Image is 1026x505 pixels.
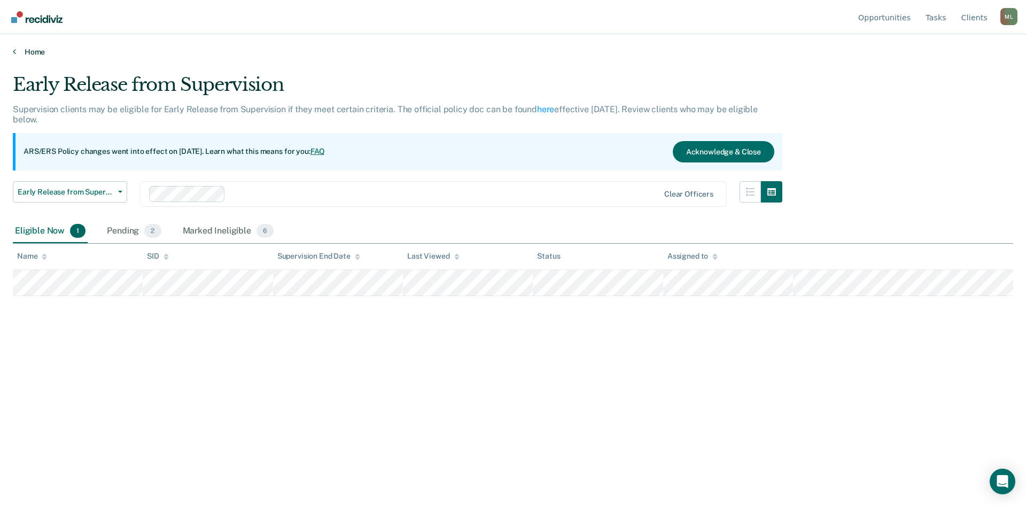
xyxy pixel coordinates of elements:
div: Eligible Now1 [13,220,88,243]
img: Recidiviz [11,11,63,23]
div: Name [17,252,47,261]
div: SID [147,252,169,261]
div: Marked Ineligible6 [181,220,276,243]
a: Home [13,47,1013,57]
a: here [537,104,554,114]
div: M L [1000,8,1017,25]
div: Supervision End Date [277,252,360,261]
button: Acknowledge & Close [673,141,774,162]
span: 2 [144,224,161,238]
div: Status [537,252,560,261]
div: Early Release from Supervision [13,74,782,104]
button: Profile dropdown button [1000,8,1017,25]
p: Supervision clients may be eligible for Early Release from Supervision if they meet certain crite... [13,104,758,125]
div: Last Viewed [407,252,459,261]
div: Clear officers [664,190,713,199]
span: 1 [70,224,85,238]
a: FAQ [310,147,325,156]
p: ARS/ERS Policy changes went into effect on [DATE]. Learn what this means for you: [24,146,325,157]
div: Open Intercom Messenger [990,469,1015,494]
button: Early Release from Supervision [13,181,127,203]
div: Pending2 [105,220,163,243]
div: Assigned to [667,252,718,261]
span: 6 [256,224,274,238]
span: Early Release from Supervision [18,188,114,197]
